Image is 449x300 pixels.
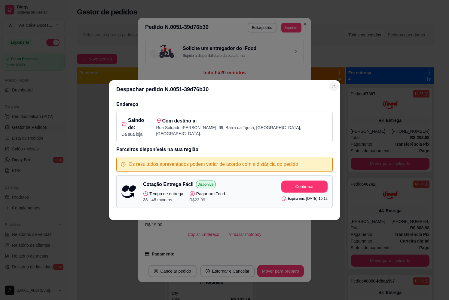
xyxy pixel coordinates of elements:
header: Despachar pedido N. 0051-39d76b30 [109,80,340,98]
p: Expira em: [281,196,305,201]
span: Com destino a: [162,117,197,125]
p: Os resultados apresentados podem variar de acordo com a distância do pedido [129,161,298,168]
h3: Endereço [116,101,333,108]
p: 38 - 48 minutos [143,197,183,203]
h3: Parceiros disponíveis na sua região [116,146,333,153]
p: Tempo de entrega [143,191,183,197]
p: [DATE] 15:12 [306,196,328,201]
p: Disponível [196,181,216,188]
span: Saindo de: [128,117,150,131]
button: Confirmar [281,181,328,193]
p: Cotação Entrega Fácil [143,181,194,188]
p: Rua Soldado [PERSON_NAME] , 69 , Barra da Tijuca , [GEOGRAPHIC_DATA] , [GEOGRAPHIC_DATA] . [156,125,328,137]
p: Pagar ao iFood [189,191,225,197]
p: Da sua loja [121,131,150,137]
button: Close [329,82,339,91]
p: R$ 23,99 [189,197,225,203]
